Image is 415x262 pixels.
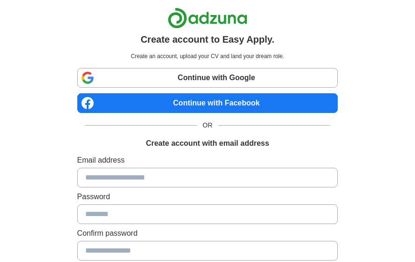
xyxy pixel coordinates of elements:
label: Password [77,191,338,202]
a: Continue with Google [77,68,338,88]
p: Create an account, upload your CV and land your dream role. [79,52,336,60]
a: Continue with Facebook [77,93,338,113]
label: Confirm password [77,228,338,239]
label: Email address [77,155,338,166]
h1: Create account to Easy Apply. [141,32,274,46]
span: OR [197,120,218,130]
h1: Create account with email address [146,138,269,149]
img: Adzuna logo [168,7,247,29]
